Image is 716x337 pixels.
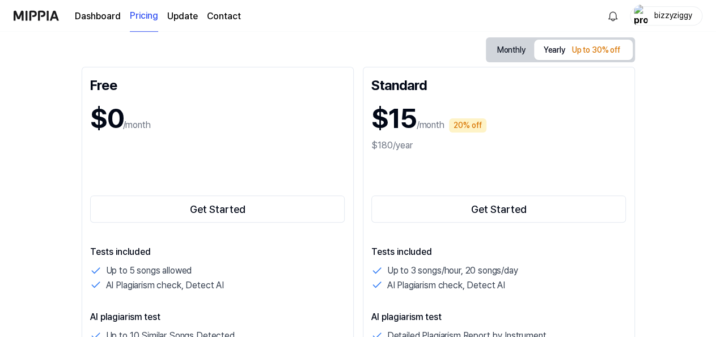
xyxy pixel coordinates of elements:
h1: $15 [371,98,417,139]
p: /month [123,118,151,132]
img: profile [634,5,647,27]
a: Contact [207,10,241,23]
div: 20% off [449,118,486,133]
div: Free [90,75,345,93]
div: Up to 30% off [569,42,624,59]
button: Get Started [90,195,345,223]
h1: $0 [90,98,123,139]
p: AI Plagiarism check, Detect AI [387,278,505,293]
p: Up to 3 songs/hour, 20 songs/day [387,263,518,278]
p: Up to 5 songs allowed [106,263,192,278]
button: Monthly [488,40,535,61]
img: 알림 [606,9,620,23]
button: Yearly [534,40,632,60]
a: Pricing [130,1,158,32]
p: AI Plagiarism check, Detect AI [106,278,224,293]
div: bizzyziggy [651,9,695,22]
div: $180/year [371,139,626,152]
a: Get Started [90,193,345,225]
p: Tests included [371,245,626,259]
a: Get Started [371,193,626,225]
p: AI plagiarism test [90,310,345,324]
div: Standard [371,75,626,93]
p: Tests included [90,245,345,259]
button: profilebizzyziggy [630,6,702,25]
p: AI plagiarism test [371,310,626,324]
button: Get Started [371,195,626,223]
p: /month [417,118,444,132]
a: Update [167,10,198,23]
a: Dashboard [75,10,121,23]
